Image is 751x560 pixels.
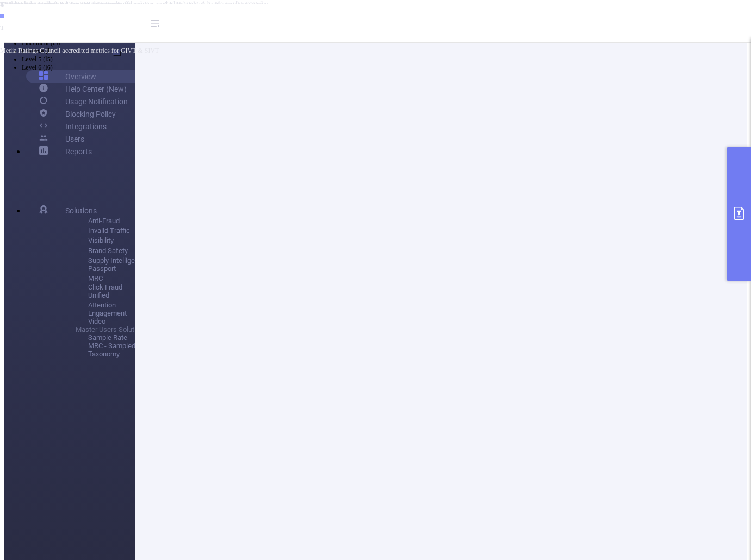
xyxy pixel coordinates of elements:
span: Sample Rate [88,334,175,342]
span: Attention [88,299,123,309]
li: Level 6 (l6) [22,64,751,72]
span: Click Fraud [88,283,175,291]
span: Help Center (New) [65,85,127,93]
span: Engagement [88,309,175,317]
li: Level 5 (l5) [22,55,751,64]
a: Help Center (New) [39,83,127,95]
span: Unified [88,291,175,299]
span: Anti-Fraud [88,217,175,225]
a: Users [39,133,84,145]
a: Usage Notification [39,95,128,108]
span: Video [88,317,175,325]
span: Visibility [88,235,121,244]
span: Reports [65,147,92,156]
a: Integrations [39,120,107,133]
span: Supply Intelligence [88,255,154,265]
span: Invalid Traffic [88,225,138,235]
span: Brand Safety [88,245,135,255]
span: Integrations [65,122,107,131]
a: Blocking Policy [39,108,116,120]
span: Blocking Policy [65,110,116,118]
span: Usage Notification [65,97,128,106]
a: Reports [65,146,92,156]
span: Users [65,135,84,143]
li: - Master Users Solutions - [32,325,159,334]
span: MRC [88,273,110,282]
span: MRC - Sampled [88,342,175,350]
span: Solutions [65,206,97,215]
span: Taxonomy [88,350,175,358]
span: Passport [88,265,175,273]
